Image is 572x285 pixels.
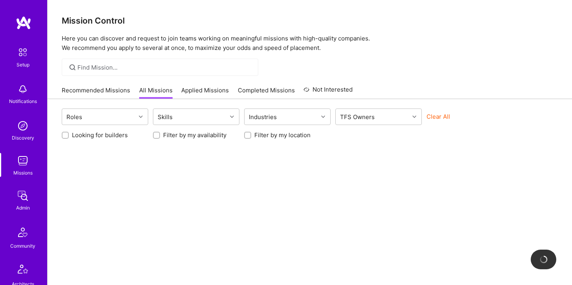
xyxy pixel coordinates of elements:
[427,112,450,121] button: Clear All
[13,169,33,177] div: Missions
[68,63,77,72] i: icon SearchGrey
[15,118,31,134] img: discovery
[13,261,32,280] img: Architects
[9,97,37,105] div: Notifications
[17,61,29,69] div: Setup
[238,86,295,99] a: Completed Missions
[338,111,377,123] div: TFS Owners
[139,86,173,99] a: All Missions
[303,85,353,99] a: Not Interested
[412,115,416,119] i: icon Chevron
[64,111,84,123] div: Roles
[13,223,32,242] img: Community
[247,111,279,123] div: Industries
[321,115,325,119] i: icon Chevron
[15,153,31,169] img: teamwork
[12,134,34,142] div: Discovery
[62,34,558,53] p: Here you can discover and request to join teams working on meaningful missions with high-quality ...
[15,44,31,61] img: setup
[62,86,130,99] a: Recommended Missions
[16,204,30,212] div: Admin
[62,16,558,26] h3: Mission Control
[16,16,31,30] img: logo
[156,111,175,123] div: Skills
[77,63,252,72] input: Find Mission...
[15,81,31,97] img: bell
[538,254,549,265] img: loading
[10,242,35,250] div: Community
[15,188,31,204] img: admin teamwork
[72,131,128,139] label: Looking for builders
[254,131,311,139] label: Filter by my location
[139,115,143,119] i: icon Chevron
[163,131,226,139] label: Filter by my availability
[230,115,234,119] i: icon Chevron
[181,86,229,99] a: Applied Missions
